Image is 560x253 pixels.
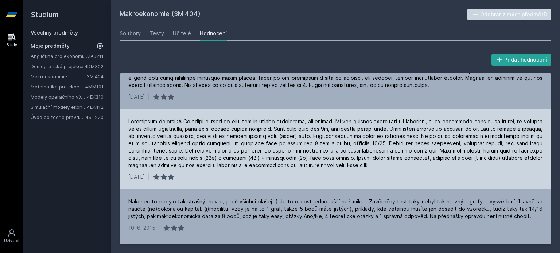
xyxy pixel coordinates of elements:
a: Angličtina pro ekonomická studia 1 (B2/C1) [31,52,87,60]
button: Přidat hodnocení [491,54,552,66]
a: Učitelé [173,26,191,41]
a: Simulační modely ekonomických procesů [31,103,87,111]
a: Všechny předměty [31,29,78,36]
a: Testy [149,26,164,41]
a: 4DM302 [85,63,104,69]
div: Nakonec to nebylo tak strašný, nevim, proč všichni plašej :) Je to o dost jednodušší než mikro. Z... [128,198,542,220]
button: Odebrat z mých předmětů [467,9,552,20]
a: Makroekonomie [31,73,87,80]
div: Study [7,42,17,48]
a: 2AJ211 [87,53,104,59]
a: Demografické projekce [31,63,85,70]
div: [DATE] [128,93,145,100]
a: 4EK412 [87,104,104,110]
div: 10. 6. 2015 [128,224,155,232]
div: | [148,93,150,100]
a: 3MI404 [87,74,104,79]
a: Uživatel [1,225,22,247]
a: Study [1,29,22,51]
a: Matematika pro ekonomy [31,83,85,90]
a: 4MM101 [85,84,104,90]
div: Loremipsum dolorsi :A Co adipi elitsed do eiu, tem in utlabo etdolorema, ali enimad. Mi ven quisn... [128,118,542,169]
div: Testy [149,30,164,37]
div: [DATE] [128,173,145,181]
a: Modely operačního výzkumu [31,93,87,100]
div: Hodnocení [200,30,227,37]
div: Soubory [120,30,141,37]
div: | [158,224,160,232]
a: 4ST220 [86,114,104,120]
a: Úvod do teorie pravděpodobnosti a matematické statistiky [31,114,86,121]
a: 4EK310 [87,94,104,100]
a: Hodnocení [200,26,227,41]
div: Učitelé [173,30,191,37]
a: Soubory [120,26,141,41]
div: | [148,173,150,181]
span: Moje předměty [31,42,70,50]
div: Uživatel [4,238,19,244]
h2: Makroekonomie (3MI404) [120,9,467,20]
